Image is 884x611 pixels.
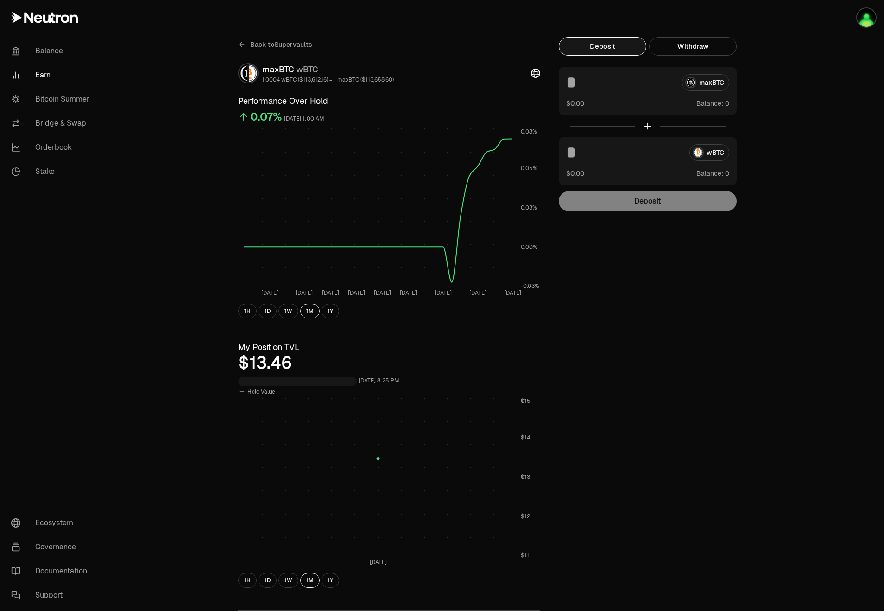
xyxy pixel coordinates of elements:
span: Hold Value [247,388,275,395]
tspan: 0.03% [521,204,537,211]
tspan: [DATE] [261,289,278,297]
button: $0.00 [566,168,584,178]
h3: Performance Over Hold [238,95,540,108]
a: Bridge & Swap [4,111,100,135]
a: Support [4,583,100,607]
button: 1W [278,573,298,588]
button: 1Y [322,573,339,588]
tspan: [DATE] [296,289,313,297]
button: 1W [278,304,298,318]
a: Governance [4,535,100,559]
tspan: $14 [521,434,530,441]
button: 1D [259,573,277,588]
img: maxBTC Logo [239,64,247,83]
a: Orderbook [4,135,100,159]
span: Balance: [696,169,723,178]
tspan: [DATE] [348,289,365,297]
h3: My Position TVL [238,341,540,354]
img: wBTC Logo [249,64,258,83]
span: Balance: [696,99,723,108]
tspan: [DATE] [400,289,417,297]
tspan: [DATE] [469,289,486,297]
a: Ecosystem [4,511,100,535]
tspan: 0.05% [521,165,537,172]
tspan: $15 [521,397,530,405]
tspan: [DATE] [374,289,391,297]
span: wBTC [296,64,318,75]
div: 0.07% [250,109,282,124]
tspan: $12 [521,513,530,520]
a: Earn [4,63,100,87]
tspan: [DATE] [504,289,521,297]
a: Documentation [4,559,100,583]
tspan: [DATE] [435,289,452,297]
button: 1M [300,304,320,318]
div: 1.0004 wBTC ($113,612.16) = 1 maxBTC ($113,658.60) [262,76,394,83]
button: 1H [238,573,257,588]
button: 1Y [322,304,339,318]
a: Stake [4,159,100,184]
button: Deposit [559,37,646,56]
div: $13.46 [238,354,540,372]
div: maxBTC [262,63,394,76]
div: [DATE] 1:00 AM [284,114,324,124]
a: Bitcoin Summer [4,87,100,111]
button: 1D [259,304,277,318]
button: $0.00 [566,98,584,108]
button: 1M [300,573,320,588]
span: Back to Supervaults [250,40,312,49]
img: Jay Keplr [857,8,876,27]
tspan: [DATE] [370,559,387,566]
button: 1H [238,304,257,318]
div: [DATE] 8:25 PM [359,376,399,386]
a: Back toSupervaults [238,37,312,52]
tspan: -0.03% [521,282,539,290]
tspan: 0.08% [521,128,537,135]
tspan: $13 [521,473,530,481]
tspan: $11 [521,552,529,559]
tspan: 0.00% [521,243,537,251]
button: Withdraw [649,37,737,56]
tspan: [DATE] [322,289,339,297]
a: Balance [4,39,100,63]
